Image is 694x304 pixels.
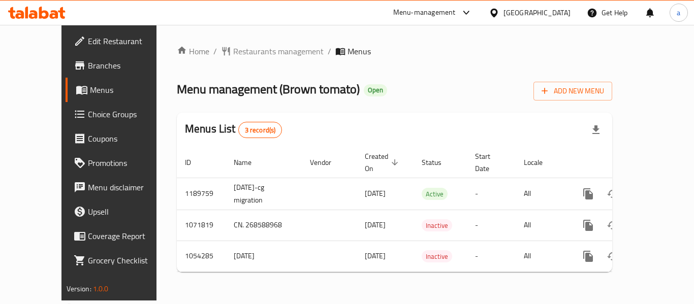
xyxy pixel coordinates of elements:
a: Promotions [66,151,177,175]
table: enhanced table [177,147,682,272]
span: Menu disclaimer [88,181,169,193]
td: All [516,241,568,272]
button: more [576,182,601,206]
span: a [677,7,680,18]
button: more [576,244,601,268]
button: Change Status [601,213,625,238]
span: Coverage Report [88,230,169,242]
span: Created On [365,150,401,175]
div: Inactive [422,250,452,262]
a: Restaurants management [221,45,324,57]
td: 1071819 [177,210,226,241]
td: CN. 268588968 [226,210,302,241]
span: Open [364,86,387,94]
td: [DATE] [226,241,302,272]
span: Add New Menu [542,85,604,97]
div: Inactive [422,219,452,231]
span: Inactive [422,251,452,262]
button: Change Status [601,182,625,206]
span: Upsell [88,206,169,218]
td: 1054285 [177,241,226,272]
div: [GEOGRAPHIC_DATA] [503,7,571,18]
span: Menu management ( Brown tomato ) [177,78,360,100]
div: Total records count [238,122,282,138]
span: Branches [88,59,169,72]
a: Coupons [66,126,177,151]
a: Menus [66,78,177,102]
td: [DATE]-cg migration [226,178,302,210]
span: Edit Restaurant [88,35,169,47]
span: Grocery Checklist [88,254,169,266]
th: Actions [568,147,682,178]
span: [DATE] [365,218,386,231]
td: - [467,178,516,210]
li: / [328,45,331,57]
button: more [576,213,601,238]
span: Menus [90,84,169,96]
span: Locale [524,156,556,168]
button: Add New Menu [533,82,612,100]
span: 1.0.0 [93,282,109,295]
a: Branches [66,53,177,78]
a: Edit Restaurant [66,29,177,53]
span: [DATE] [365,187,386,200]
span: Version: [67,282,91,295]
span: ID [185,156,204,168]
span: Active [422,188,448,200]
button: Change Status [601,244,625,268]
span: Name [234,156,265,168]
a: Choice Groups [66,102,177,126]
td: All [516,210,568,241]
span: Menus [348,45,371,57]
a: Upsell [66,199,177,224]
span: Coupons [88,132,169,145]
a: Home [177,45,209,57]
div: Open [364,84,387,96]
span: Vendor [310,156,344,168]
span: Status [422,156,455,168]
td: - [467,241,516,272]
span: [DATE] [365,249,386,262]
span: Inactive [422,220,452,231]
td: All [516,178,568,210]
span: 3 record(s) [239,125,282,135]
div: Menu-management [393,7,456,19]
li: / [213,45,217,57]
span: Start Date [475,150,503,175]
span: Choice Groups [88,108,169,120]
a: Menu disclaimer [66,175,177,199]
td: 1189759 [177,178,226,210]
span: Promotions [88,157,169,169]
a: Grocery Checklist [66,248,177,273]
nav: breadcrumb [177,45,612,57]
a: Coverage Report [66,224,177,248]
td: - [467,210,516,241]
div: Export file [584,118,608,142]
span: Restaurants management [233,45,324,57]
h2: Menus List [185,121,282,138]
